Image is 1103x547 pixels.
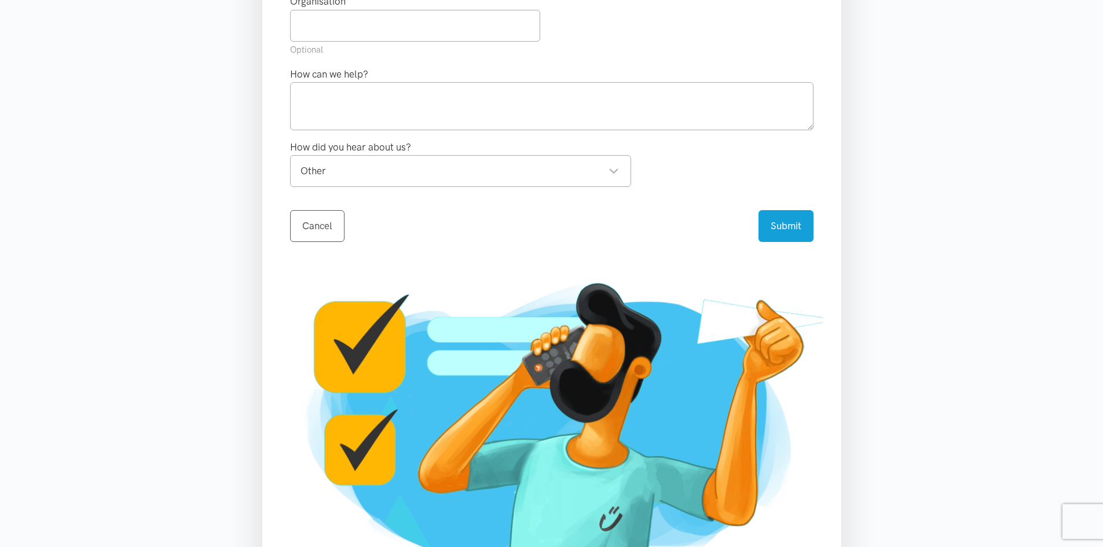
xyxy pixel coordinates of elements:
div: Other [301,163,619,179]
a: Cancel [290,210,345,242]
label: How can we help? [290,67,368,82]
small: Optional [290,45,323,55]
label: How did you hear about us? [290,139,411,155]
button: Submit [758,210,813,242]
